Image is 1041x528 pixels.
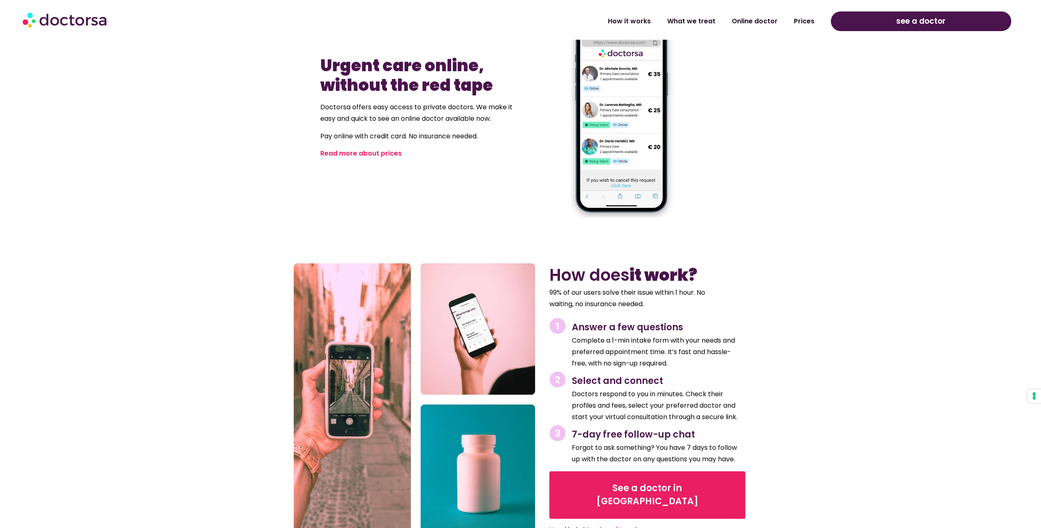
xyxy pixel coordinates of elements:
a: Online doctor [724,12,786,31]
a: see a doctor [831,11,1011,31]
a: What we treat [659,12,724,31]
p: Doctorsa offers easy access to private doctors. We make it easy and quick to see an online doctor... [320,102,517,124]
h2: How does [549,265,745,285]
b: it work? [630,264,697,287]
p: Pay online with credit card. No insurance needed. [320,131,517,142]
span: see a doctor [896,15,946,28]
nav: Menu [263,12,823,31]
p: 99% of our users solve their issue within 1 hour. No waiting, no insurance needed. [549,287,726,310]
b: Urgent care online, without the red tape [320,54,493,97]
a: Read more about prices [320,149,402,158]
span: See a doctor in [GEOGRAPHIC_DATA] [562,482,733,508]
a: See a doctor in [GEOGRAPHIC_DATA] [549,471,745,519]
span: 7-day free follow-up chat [572,428,695,441]
a: How it works [600,12,659,31]
a: Prices [786,12,823,31]
span: Answer a few questions [572,321,683,334]
span: Select and connect [572,375,663,387]
p: Doctors respond to you in minutes. Check their profiles and fees, select your preferred doctor an... [572,388,745,423]
button: Your consent preferences for tracking technologies [1027,389,1041,403]
p: Complete a 1-min intake form with your needs and preferred appointment time. It’s fast and hassle... [572,335,745,369]
p: Forgot to ask something? You have 7 days to follow up with the doctor on any questions you may have. [572,442,745,465]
